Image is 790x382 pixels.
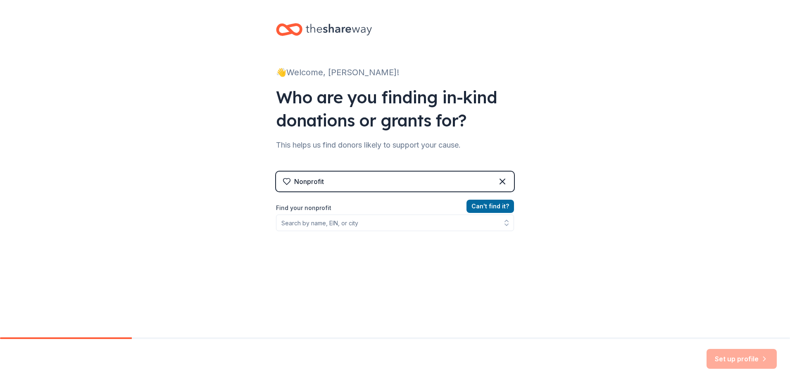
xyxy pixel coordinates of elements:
[276,66,514,79] div: 👋 Welcome, [PERSON_NAME]!
[294,177,324,186] div: Nonprofit
[276,215,514,231] input: Search by name, EIN, or city
[276,138,514,152] div: This helps us find donors likely to support your cause.
[276,203,514,213] label: Find your nonprofit
[466,200,514,213] button: Can't find it?
[276,86,514,132] div: Who are you finding in-kind donations or grants for?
